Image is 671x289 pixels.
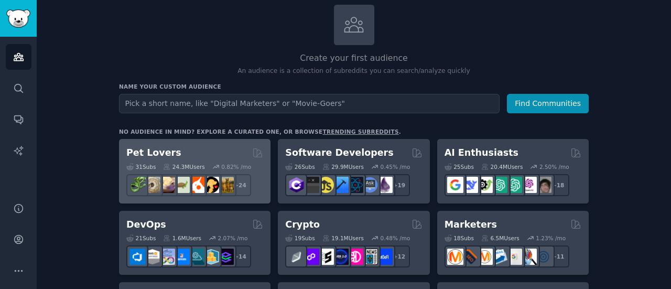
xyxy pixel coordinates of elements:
[462,177,478,193] img: DeepSeek
[218,249,234,265] img: PlatformEngineers
[288,249,305,265] img: ethfinance
[318,177,334,193] img: learnjavascript
[218,177,234,193] img: dogbreed
[381,234,410,242] div: 0.48 % /mo
[445,218,497,231] h2: Marketers
[229,245,251,267] div: + 14
[159,177,175,193] img: leopardgeckos
[322,234,364,242] div: 19.1M Users
[507,94,589,113] button: Find Communities
[362,249,378,265] img: CryptoNews
[126,234,156,242] div: 21 Sub s
[285,163,315,170] div: 26 Sub s
[174,249,190,265] img: DevOpsLinks
[521,177,537,193] img: OpenAIDev
[129,249,146,265] img: azuredevops
[332,177,349,193] img: iOSProgramming
[347,249,363,265] img: defiblockchain
[381,163,410,170] div: 0.45 % /mo
[481,163,523,170] div: 20.4M Users
[285,218,320,231] h2: Crypto
[322,129,398,135] a: trending subreddits
[447,177,463,193] img: GoogleGeminiAI
[445,163,474,170] div: 25 Sub s
[462,249,478,265] img: bigseo
[547,174,569,196] div: + 18
[506,249,522,265] img: googleads
[188,177,204,193] img: cockatiel
[491,177,507,193] img: chatgpt_promptDesign
[188,249,204,265] img: platformengineering
[126,163,156,170] div: 31 Sub s
[388,245,410,267] div: + 12
[506,177,522,193] img: chatgpt_prompts_
[539,163,569,170] div: 2.50 % /mo
[445,234,474,242] div: 18 Sub s
[536,234,566,242] div: 1.23 % /mo
[159,249,175,265] img: Docker_DevOps
[119,94,500,113] input: Pick a short name, like "Digital Marketers" or "Movie-Goers"
[535,249,551,265] img: OnlineMarketing
[129,177,146,193] img: herpetology
[119,67,589,76] p: An audience is a collection of subreddits you can search/analyze quickly
[119,83,589,90] h3: Name your custom audience
[119,128,401,135] div: No audience in mind? Explore a curated one, or browse .
[218,234,248,242] div: 2.07 % /mo
[535,177,551,193] img: ArtificalIntelligence
[445,146,518,159] h2: AI Enthusiasts
[174,177,190,193] img: turtle
[119,52,589,65] h2: Create your first audience
[288,177,305,193] img: csharp
[303,249,319,265] img: 0xPolygon
[163,163,204,170] div: 24.3M Users
[221,163,251,170] div: 0.82 % /mo
[285,234,315,242] div: 19 Sub s
[477,249,493,265] img: AskMarketing
[318,249,334,265] img: ethstaker
[229,174,251,196] div: + 24
[376,177,393,193] img: elixir
[126,146,181,159] h2: Pet Lovers
[547,245,569,267] div: + 11
[447,249,463,265] img: content_marketing
[376,249,393,265] img: defi_
[332,249,349,265] img: web3
[203,177,219,193] img: PetAdvice
[163,234,201,242] div: 1.6M Users
[203,249,219,265] img: aws_cdk
[126,218,166,231] h2: DevOps
[285,146,393,159] h2: Software Developers
[303,177,319,193] img: software
[322,163,364,170] div: 29.9M Users
[481,234,520,242] div: 6.5M Users
[491,249,507,265] img: Emailmarketing
[144,249,160,265] img: AWS_Certified_Experts
[521,249,537,265] img: MarketingResearch
[362,177,378,193] img: AskComputerScience
[6,9,30,28] img: GummySearch logo
[477,177,493,193] img: AItoolsCatalog
[144,177,160,193] img: ballpython
[347,177,363,193] img: reactnative
[388,174,410,196] div: + 19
